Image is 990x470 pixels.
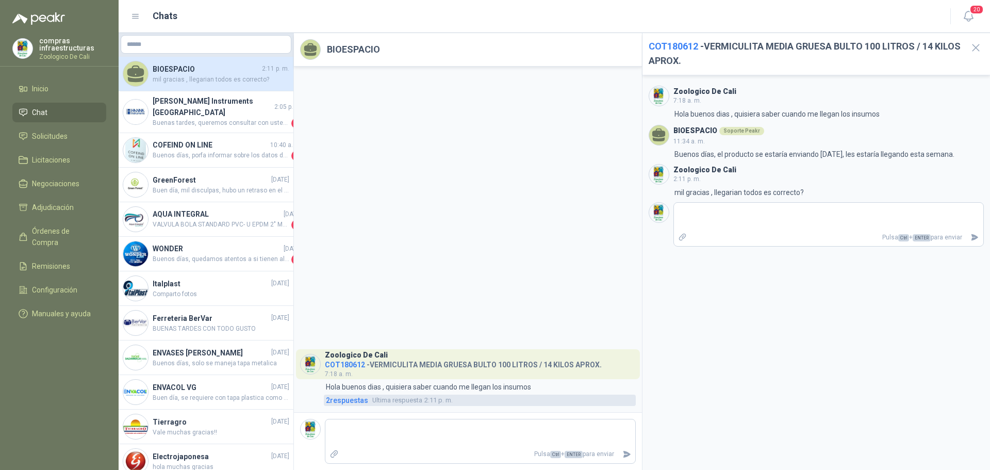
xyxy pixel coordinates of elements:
a: Negociaciones [12,174,106,193]
span: Vale muchas gracias!! [153,428,289,437]
span: 20 [969,5,984,14]
span: COT180612 [325,361,365,369]
a: Configuración [12,280,106,300]
span: 2:11 p. m. [673,175,701,183]
p: Hola buenos dias , quisiera saber cuando me llegan los insumos [674,108,880,120]
img: Logo peakr [12,12,65,25]
span: VALVULA BOLA STANDARD PVC- U EPDM 2" MA - REF. 36526 LASTIMOSAMENTE, NO MANEJAMOS FT DDE ACCESORIOS. [153,220,289,230]
span: Buen día, se requiere con tapa plastica como la imagen indicada asociada, viene con tapa plastica? [153,393,289,403]
span: 2:11 p. m. [262,64,289,74]
a: Company LogoCOFEIND ON LINE10:40 a. m.Buenos días, porfa informar sobre los datos de envio y cuan... [119,133,293,168]
a: Company LogoItalplast[DATE]Comparto fotos [119,271,293,306]
a: Adjudicación [12,198,106,217]
button: Enviar [966,229,983,247]
h4: Italplast [153,278,269,289]
span: mil gracias , llegarian todos es correcto? [153,75,289,85]
h4: Ferreteria BerVar [153,313,269,324]
a: Órdenes de Compra [12,221,106,252]
h4: ENVASES [PERSON_NAME] [153,347,269,359]
span: Adjudicación [32,202,74,213]
h4: COFEIND ON LINE [153,139,268,151]
a: Company LogoAQUA INTEGRAL[DATE]VALVULA BOLA STANDARD PVC- U EPDM 2" MA - REF. 36526 LASTIMOSAMENT... [119,202,293,237]
span: [DATE] [271,417,289,427]
p: Buenos días, el producto se estaría enviando [DATE], les estaría llegando esta semana. [674,149,954,160]
span: [DATE] [284,209,302,219]
span: Buenos días, quedamos atentos a si tienen alguna duda adicional [153,254,289,265]
h3: Zoologico De Cali [673,167,736,173]
a: 2respuestasUltima respuesta2:11 p. m. [324,395,636,406]
span: Manuales y ayuda [32,308,91,319]
p: Zoologico De Cali [39,54,106,60]
img: Company Logo [301,419,320,439]
span: 1 [291,118,302,128]
span: Buenos días, solo se maneja tapa metalica [153,359,289,368]
h4: AQUA INTEGRAL [153,208,282,220]
span: Ctrl [898,234,909,241]
p: compras infraestructuras [39,37,106,52]
a: Company LogoENVACOL VG[DATE]Buen día, se requiere con tapa plastica como la imagen indicada asoci... [119,375,293,410]
span: Negociaciones [32,178,79,189]
span: 2:11 p. m. [372,395,453,406]
span: 2 respuesta s [326,395,368,406]
a: Solicitudes [12,126,106,146]
span: Licitaciones [32,154,70,166]
h4: Tierragro [153,416,269,428]
img: Company Logo [123,345,148,370]
span: [DATE] [284,244,302,254]
img: Company Logo [123,380,148,404]
span: 1 [291,254,302,265]
span: Solicitudes [32,131,68,142]
span: Buenos días, porfa informar sobre los datos de envio y cuando llega el producto? [153,151,289,161]
h4: BIOESPACIO [153,63,260,75]
h3: BIOESPACIO [673,128,717,134]
img: Company Logo [649,165,669,184]
img: Company Logo [123,138,148,163]
a: Company LogoGreenForest[DATE]Buen día, mil disculpas, hubo un retraso en el stock, pero el día de... [119,168,293,202]
span: Ctrl [550,451,561,458]
a: Inicio [12,79,106,99]
img: Company Logo [301,354,320,374]
img: Company Logo [13,39,32,58]
h4: GreenForest [153,174,269,186]
span: Buen día, mil disculpas, hubo un retraso en el stock, pero el día de ayer se despachó el producto... [153,186,289,196]
a: Manuales y ayuda [12,304,106,323]
p: Pulsa + para enviar [343,445,618,463]
img: Company Logo [123,172,148,197]
span: 7:18 a. m. [673,97,701,104]
h3: Zoologico De Cali [325,352,388,358]
span: 11:34 a. m. [673,138,705,145]
a: Company LogoENVASES [PERSON_NAME][DATE]Buenos días, solo se maneja tapa metalica [119,341,293,375]
span: Configuración [32,284,77,296]
button: 20 [959,7,978,26]
h2: - VERMICULITA MEDIA GRUESA BULTO 100 LITROS / 14 KILOS APROX. [649,39,962,69]
p: Pulsa + para enviar [691,229,966,247]
h1: Chats [153,9,177,23]
h4: Electrojaponesa [153,451,269,462]
a: Company Logo[PERSON_NAME] Instruments [GEOGRAPHIC_DATA]2:05 p. m.Buenas tardes, queremos consulta... [119,91,293,133]
span: Inicio [32,83,48,94]
span: [DATE] [271,382,289,392]
label: Adjuntar archivos [674,229,691,247]
span: [DATE] [271,279,289,288]
span: COT180612 [649,41,698,52]
span: BUENAS TARDES CON TODO GUSTO [153,324,289,334]
h3: Zoologico De Cali [673,89,736,94]
a: Company LogoFerreteria BerVar[DATE]BUENAS TARDES CON TODO GUSTO [119,306,293,341]
img: Company Logo [123,276,148,301]
span: 10:40 a. m. [270,140,302,150]
span: 2:05 p. m. [274,102,302,112]
span: ENTER [565,451,583,458]
span: [DATE] [271,175,289,185]
span: [DATE] [271,348,289,358]
img: Company Logo [123,414,148,439]
h4: [PERSON_NAME] Instruments [GEOGRAPHIC_DATA] [153,95,272,118]
img: Company Logo [123,311,148,335]
span: [DATE] [271,313,289,323]
a: Company LogoTierragro[DATE]Vale muchas gracias!! [119,410,293,444]
span: Buenas tardes, queremos consultar con ustedes si van adquirir el medidor, esta semana tenemos una... [153,118,289,128]
span: Chat [32,107,47,118]
p: Hola buenos dias , quisiera saber cuando me llegan los insumos [326,381,531,393]
img: Company Logo [123,100,148,124]
span: ENTER [913,234,931,241]
img: Company Logo [123,207,148,232]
